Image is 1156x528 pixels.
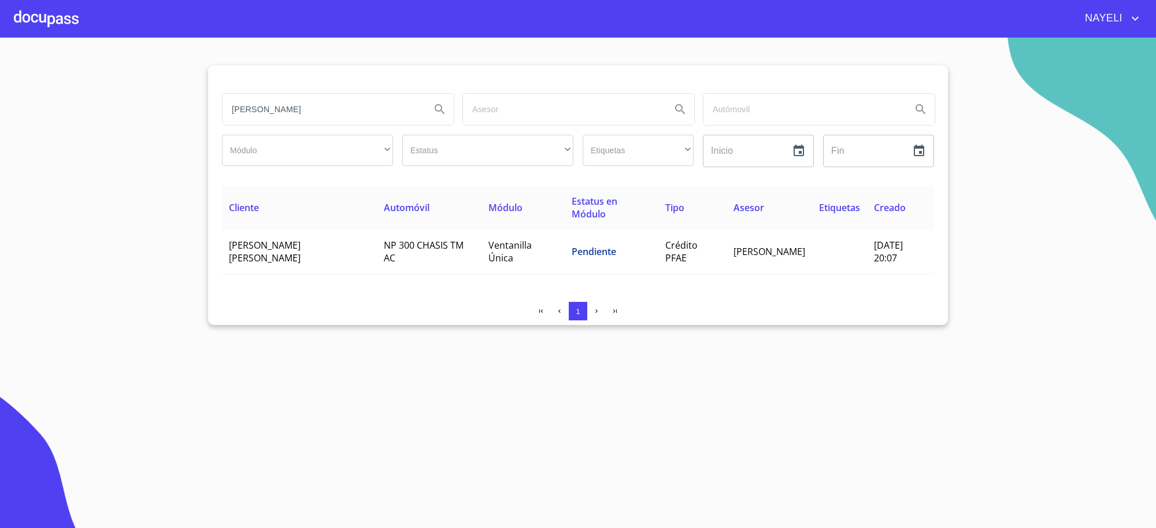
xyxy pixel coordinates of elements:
span: Pendiente [572,245,616,258]
span: [DATE] 20:07 [874,239,903,264]
span: Creado [874,201,906,214]
span: 1 [576,307,580,316]
span: Estatus en Módulo [572,195,617,220]
span: Etiquetas [819,201,860,214]
div: ​ [402,135,573,166]
button: 1 [569,302,587,320]
span: Asesor [733,201,764,214]
span: NP 300 CHASIS TM AC [384,239,464,264]
input: search [463,94,662,125]
div: ​ [222,135,393,166]
button: account of current user [1076,9,1142,28]
span: Cliente [229,201,259,214]
span: Crédito PFAE [665,239,698,264]
div: ​ [583,135,694,166]
input: search [223,94,421,125]
input: search [703,94,902,125]
span: [PERSON_NAME] [733,245,805,258]
span: Tipo [665,201,684,214]
span: NAYELI [1076,9,1128,28]
span: Automóvil [384,201,429,214]
button: Search [666,95,694,123]
button: Search [907,95,935,123]
span: [PERSON_NAME] [PERSON_NAME] [229,239,301,264]
button: Search [426,95,454,123]
span: Módulo [488,201,523,214]
span: Ventanilla Única [488,239,532,264]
